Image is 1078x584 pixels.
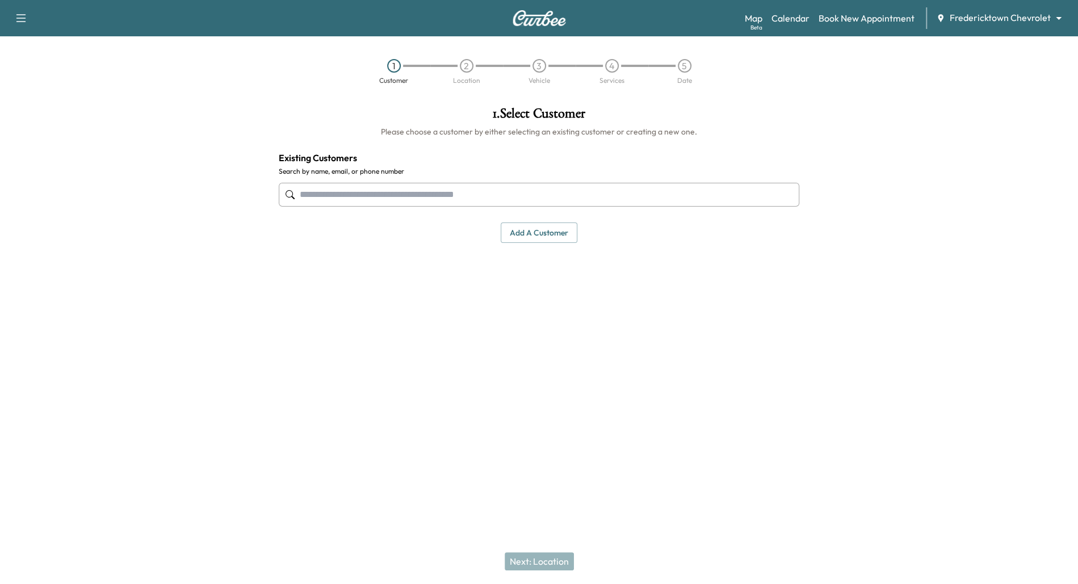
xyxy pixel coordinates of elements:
[771,11,809,25] a: Calendar
[605,59,619,73] div: 4
[512,10,567,26] img: Curbee Logo
[279,167,800,176] label: Search by name, email, or phone number
[678,59,691,73] div: 5
[453,77,480,84] div: Location
[677,77,692,84] div: Date
[379,77,408,84] div: Customer
[279,126,800,137] h6: Please choose a customer by either selecting an existing customer or creating a new one.
[279,151,800,165] h4: Existing Customers
[387,59,401,73] div: 1
[501,222,577,243] button: Add a customer
[950,11,1051,24] span: Fredericktown Chevrolet
[460,59,473,73] div: 2
[819,11,915,25] a: Book New Appointment
[750,23,762,32] div: Beta
[279,107,800,126] h1: 1 . Select Customer
[745,11,762,25] a: MapBeta
[599,77,624,84] div: Services
[532,59,546,73] div: 3
[528,77,550,84] div: Vehicle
